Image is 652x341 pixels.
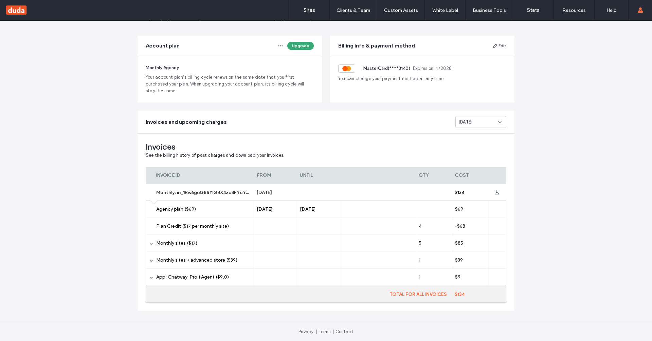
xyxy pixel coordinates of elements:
[455,257,463,263] span: $39
[156,223,229,229] span: Plan Credit ($17 per monthly site)
[419,223,422,229] span: 4
[606,7,617,13] label: Help
[257,190,272,195] span: [DATE]
[287,42,314,50] button: Upgrade
[336,329,354,334] a: Contact
[473,7,506,13] label: Business Tools
[319,329,331,334] a: Terms
[146,74,314,94] span: Your account plan's billing cycle renews on the same date that you first purchased your plan. Whe...
[257,206,273,212] span: [DATE]
[527,7,540,13] label: Stats
[156,172,180,178] span: INVOICE ID
[455,240,463,246] span: $85
[146,153,284,158] span: See the billing history of past charges and download your invoices.
[156,274,229,280] span: App: Chatway-Pro 1 Agent ($9.0)
[315,329,317,334] span: |
[455,223,465,229] span: -$68
[304,7,315,13] label: Sites
[257,172,271,178] span: FROM
[300,206,316,212] span: [DATE]
[298,329,313,334] a: Privacy
[156,240,197,246] span: Monthly sites ($17)
[390,291,447,297] span: TOTAL FOR ALL INVOICES
[300,172,313,178] span: UNTIL
[492,42,506,50] button: Edit
[156,206,196,212] span: Agency plan ($69)
[146,118,227,126] span: Invoices and upcoming charges
[452,291,506,297] label: $134
[455,206,463,212] span: $69
[146,42,180,50] span: Account plan
[419,257,420,263] span: 1
[337,7,370,13] label: Clients & Team
[146,65,179,70] span: Monthly Agency
[16,5,30,11] span: Help
[419,274,420,280] span: 1
[455,190,465,195] span: $134
[146,142,506,152] span: Invoices
[419,240,421,246] span: 5
[413,65,452,72] span: Expires on: 4 / 2028
[156,257,237,263] span: Monthly sites + advanced store ($39)
[455,172,469,178] span: COST
[384,7,418,13] label: Custom Assets
[432,7,458,13] label: White Label
[338,75,506,82] span: You can change your payment method at any time.
[363,65,410,72] span: MasterCard (**** 3140 )
[455,274,460,280] span: $9
[338,42,415,50] span: Billing info & payment method
[156,190,254,195] span: Monthly: in_1Rw6guG55YlG4X4zu8FYeYOG
[332,329,334,334] span: |
[419,172,429,178] span: QTY
[458,119,472,126] span: [DATE]
[562,7,586,13] label: Resources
